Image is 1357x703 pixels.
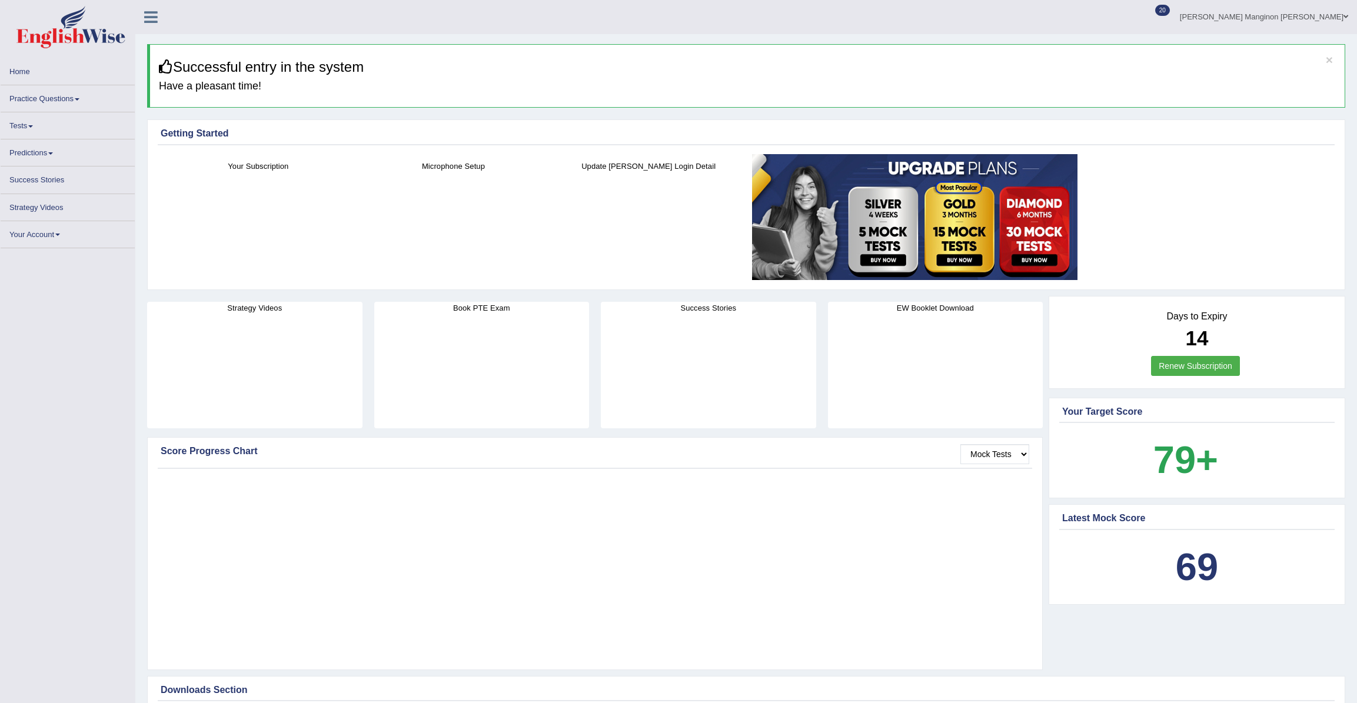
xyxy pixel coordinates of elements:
span: 20 [1155,5,1170,16]
b: 79+ [1153,438,1218,481]
h4: Have a pleasant time! [159,81,1336,92]
div: Your Target Score [1062,405,1332,419]
div: Getting Started [161,126,1332,141]
a: Strategy Videos [1,194,135,217]
button: × [1326,54,1333,66]
a: Success Stories [1,166,135,189]
h4: Book PTE Exam [374,302,590,314]
b: 14 [1186,326,1209,349]
h4: Strategy Videos [147,302,362,314]
h4: Days to Expiry [1062,311,1332,322]
h4: Your Subscription [167,160,350,172]
a: Renew Subscription [1151,356,1240,376]
div: Latest Mock Score [1062,511,1332,525]
a: Home [1,58,135,81]
h4: EW Booklet Download [828,302,1043,314]
b: 69 [1176,545,1218,588]
h4: Microphone Setup [362,160,546,172]
div: Score Progress Chart [161,444,1029,458]
a: Predictions [1,139,135,162]
a: Tests [1,112,135,135]
h3: Successful entry in the system [159,59,1336,75]
a: Practice Questions [1,85,135,108]
div: Downloads Section [161,683,1332,697]
img: small5.jpg [752,154,1077,280]
a: Your Account [1,221,135,244]
h4: Success Stories [601,302,816,314]
h4: Update [PERSON_NAME] Login Detail [557,160,740,172]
